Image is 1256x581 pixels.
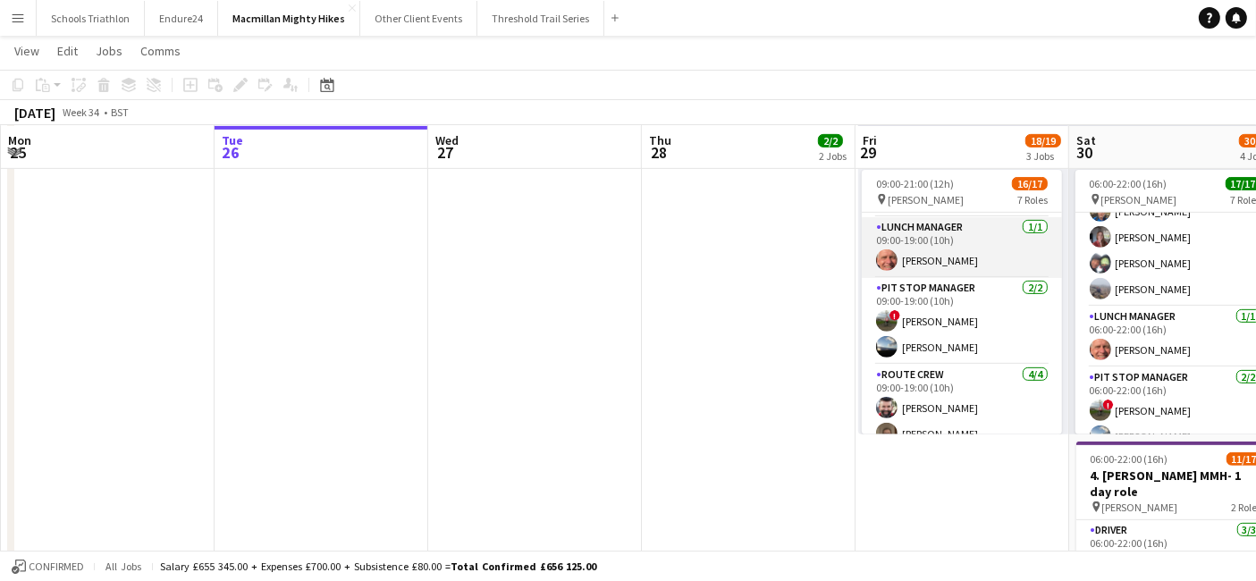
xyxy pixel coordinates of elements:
span: Wed [435,132,459,148]
span: 30 [1074,142,1096,163]
button: Confirmed [9,557,87,577]
div: Salary £655 345.00 + Expenses £700.00 + Subsistence £80.00 = [160,560,596,573]
span: Fri [863,132,877,148]
span: ! [889,310,900,321]
button: Threshold Trail Series [477,1,604,36]
span: Comms [140,43,181,59]
div: 3 Jobs [1026,149,1060,163]
span: 18/19 [1025,134,1061,147]
span: Confirmed [29,560,84,573]
span: 28 [646,142,671,163]
span: Jobs [96,43,122,59]
span: ! [1103,400,1114,410]
span: 25 [5,142,31,163]
span: [PERSON_NAME] [1102,501,1178,514]
div: BST [111,105,129,119]
app-card-role: Pit Stop Manager2/209:00-19:00 (10h)![PERSON_NAME][PERSON_NAME] [862,278,1062,365]
a: Jobs [89,39,130,63]
span: [PERSON_NAME] [888,193,964,206]
a: Comms [133,39,188,63]
button: Endure24 [145,1,218,36]
span: 29 [860,142,877,163]
button: Macmillan Mighty Hikes [218,1,360,36]
a: Edit [50,39,85,63]
span: 06:00-22:00 (16h) [1090,177,1167,190]
app-job-card: 09:00-21:00 (12h)16/17 [PERSON_NAME]7 Roles[PERSON_NAME] Lunch Manager1/109:00-19:00 (10h)[PERSON... [862,170,1062,434]
span: 2/2 [818,134,843,147]
span: Thu [649,132,671,148]
span: Week 34 [59,105,104,119]
span: 16/17 [1012,177,1048,190]
span: 06:00-22:00 (16h) [1091,452,1168,466]
span: Edit [57,43,78,59]
span: Mon [8,132,31,148]
button: Schools Triathlon [37,1,145,36]
span: View [14,43,39,59]
span: [PERSON_NAME] [1101,193,1177,206]
span: Total Confirmed £656 125.00 [451,560,596,573]
button: Other Client Events [360,1,477,36]
app-card-role: Lunch Manager1/109:00-19:00 (10h)[PERSON_NAME] [862,217,1062,278]
span: Tue [222,132,243,148]
div: 2 Jobs [819,149,847,163]
span: All jobs [102,560,145,573]
app-card-role: Route Crew4/409:00-19:00 (10h)[PERSON_NAME][PERSON_NAME] [862,365,1062,503]
span: 27 [433,142,459,163]
span: 26 [219,142,243,163]
div: [DATE] [14,104,55,122]
span: 7 Roles [1017,193,1048,206]
a: View [7,39,46,63]
span: 09:00-21:00 (12h) [876,177,954,190]
span: Sat [1076,132,1096,148]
